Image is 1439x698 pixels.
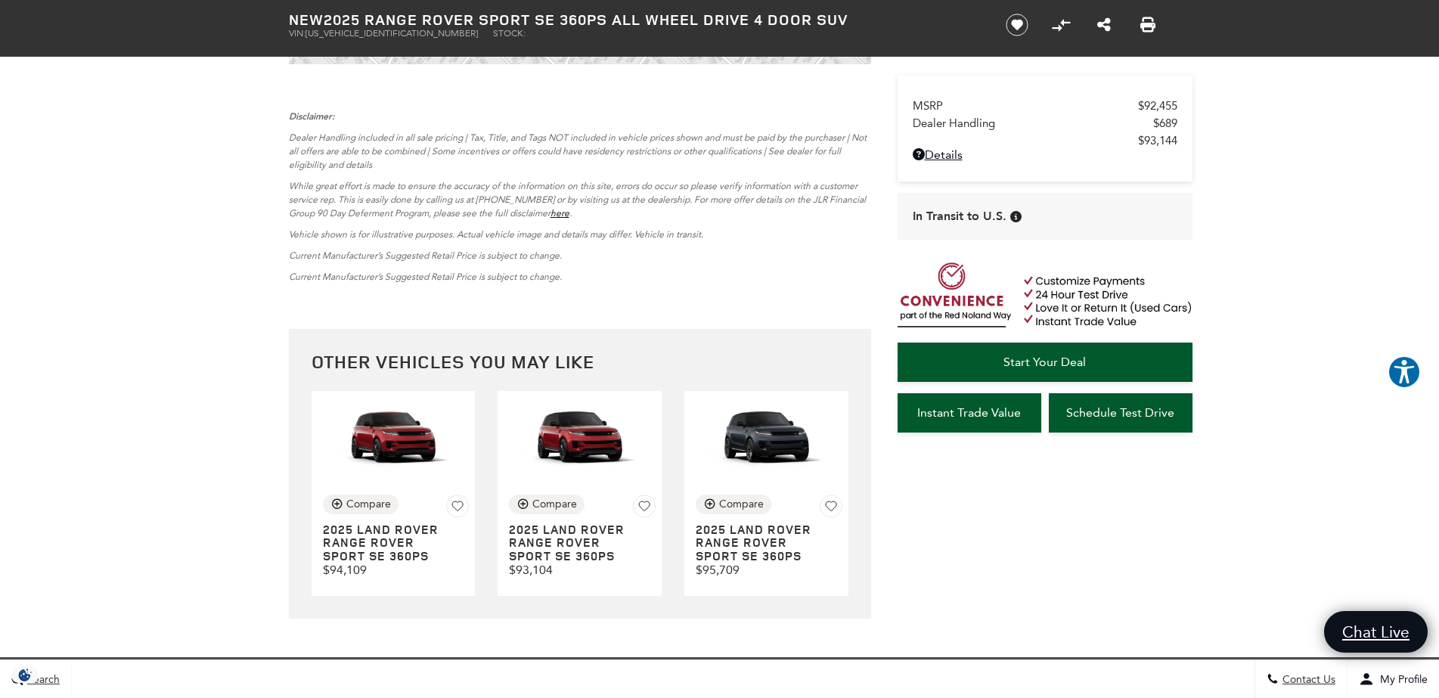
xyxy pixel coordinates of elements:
[1066,405,1174,420] span: Schedule Test Drive
[323,495,399,514] button: Compare Vehicle
[696,523,842,578] a: 2025 LAND ROVER Range Rover Sport SE 360PS $95,709
[509,523,626,563] h3: 2025 LAND ROVER Range Rover Sport SE 360PS
[289,179,871,220] p: While great effort is made to ensure the accuracy of the information on this site, errors do occu...
[8,667,42,683] img: Opt-Out Icon
[898,440,1192,678] iframe: YouTube video player
[289,228,871,241] p: Vehicle shown is for illustrative purposes. Actual vehicle image and details may differ. Vehicle ...
[1324,611,1428,653] a: Chat Live
[820,495,842,521] button: Save Vehicle
[8,667,42,683] section: Click to Open Cookie Consent Modal
[1279,673,1335,686] span: Contact Us
[498,391,662,483] img: 2025 LAND ROVER Range Rover Sport SE 360PS
[1050,14,1072,36] button: Compare Vehicle
[1049,393,1192,433] a: Schedule Test Drive
[312,352,848,371] h2: Other Vehicles You May Like
[446,495,469,521] button: Save Vehicle
[696,523,813,563] h3: 2025 LAND ROVER Range Rover Sport SE 360PS
[323,523,440,563] h3: 2025 LAND ROVER Range Rover Sport SE 360PS
[913,99,1177,113] a: MSRP $92,455
[1348,660,1439,698] button: Open user profile menu
[696,563,842,577] p: $95,709
[898,393,1041,433] a: Instant Trade Value
[1153,116,1177,130] span: $689
[289,110,335,123] strong: Disclaimer:
[1138,134,1177,147] span: $93,144
[1388,355,1421,389] button: Explore your accessibility options
[289,249,871,262] p: Current Manufacturer’s Suggested Retail Price is subject to change.
[1003,355,1086,369] span: Start Your Deal
[633,495,656,521] button: Save Vehicle
[289,9,324,29] strong: New
[898,343,1192,382] a: Start Your Deal
[1000,13,1034,37] button: Save vehicle
[305,28,478,39] span: [US_VEHICLE_IDENTIFICATION_NUMBER]
[1388,355,1421,392] aside: Accessibility Help Desk
[289,270,871,284] p: Current Manufacturer’s Suggested Retail Price is subject to change.
[532,498,577,511] div: Compare
[323,523,470,578] a: 2025 LAND ROVER Range Rover Sport SE 360PS $94,109
[289,28,305,39] span: VIN:
[719,498,764,511] div: Compare
[346,498,391,511] div: Compare
[1140,16,1155,34] a: Print this New 2025 Range Rover Sport SE 360PS All Wheel Drive 4 Door SUV
[509,523,656,578] a: 2025 LAND ROVER Range Rover Sport SE 360PS $93,104
[913,116,1153,130] span: Dealer Handling
[509,495,585,514] button: Compare Vehicle
[509,563,656,577] p: $93,104
[913,147,1177,162] a: Details
[1138,99,1177,113] span: $92,455
[289,131,871,172] p: Dealer Handling included in all sale pricing | Tax, Title, and Tags NOT included in vehicle price...
[696,495,771,514] button: Compare Vehicle
[323,563,470,577] p: $94,109
[493,28,526,39] span: Stock:
[1097,16,1111,34] a: Share this New 2025 Range Rover Sport SE 360PS All Wheel Drive 4 Door SUV
[684,391,848,483] img: 2025 LAND ROVER Range Rover Sport SE 360PS
[312,391,476,483] img: 2025 LAND ROVER Range Rover Sport SE 360PS
[1010,211,1022,222] div: Vehicle has shipped from factory of origin. Estimated time of delivery to Retailer is on average ...
[913,134,1177,147] a: $93,144
[1374,673,1428,686] span: My Profile
[913,116,1177,130] a: Dealer Handling $689
[913,208,1006,225] span: In Transit to U.S.
[550,208,569,219] a: here
[917,405,1021,420] span: Instant Trade Value
[289,11,981,28] h1: 2025 Range Rover Sport SE 360PS All Wheel Drive 4 Door SUV
[1335,622,1417,642] span: Chat Live
[913,99,1138,113] span: MSRP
